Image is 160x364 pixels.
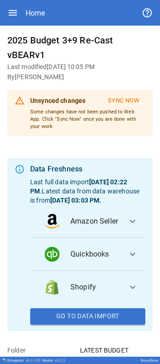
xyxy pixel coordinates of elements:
img: data_logo [45,214,59,229]
p: Some changes have not been pushed to Web App. Click "Sync Now" once you are done with your work [30,108,145,130]
button: Go To Data Import [30,308,145,325]
p: LATEST BUDGET SCENARIOS [80,346,153,364]
span: expand_more [127,282,138,293]
div: Drivepoint [7,359,41,363]
h6: 2025 Budget 3+9 Re-Cast vBEARv1 [7,33,153,62]
span: expand_more [127,216,138,227]
div: Data Freshness [30,164,145,175]
b: [DATE] 03:03 PM . [50,197,101,204]
p: Folder [7,346,80,355]
h6: By [PERSON_NAME] [7,72,153,82]
span: Quickbooks [70,249,120,260]
button: Sync Now [102,93,145,108]
span: v 6.0.105 [26,359,41,363]
img: Drivepoint [2,358,5,362]
p: Last full data import . Latest data from data warehouse is from [30,177,145,205]
div: NoonBrew [141,359,158,363]
button: data_logoShopify [30,271,145,304]
b: Unsynced changes [30,97,85,104]
img: data_logo [45,247,59,262]
span: v 5.0.2 [55,359,65,363]
span: Amazon Seller [70,216,120,227]
button: data_logoAmazon Seller [30,205,145,238]
img: data_logo [45,280,59,294]
div: Home [26,9,45,17]
button: data_logoQuickbooks [30,238,145,271]
div: Model [43,359,65,363]
b: [DATE] 02:22 PM [30,178,127,195]
h6: Last modified [DATE] 10:05 PM [7,62,153,72]
span: Shopify [70,282,120,293]
span: expand_more [127,249,138,260]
